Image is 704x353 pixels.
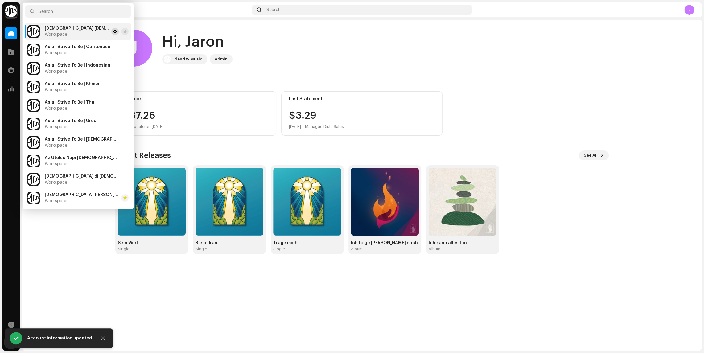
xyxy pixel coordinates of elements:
span: Asia | Strive To Be | Urdu [45,118,97,123]
span: Kirche Jesu Christi der Heiligen der Letzten Tage [45,26,109,31]
img: 0f74c21f-6d1c-4dbc-9196-dbddad53419e [27,155,40,167]
img: b52f11fc-b743-4184-a8d5-ab1bf7c59671 [429,168,496,236]
div: Hi, Jaron [162,32,233,52]
div: Single [196,247,207,252]
span: Chiesa di Gesù Cristo dei Santi degli Ultimi Giorni [45,174,119,179]
img: 9a724a8c-97c2-49b8-b6a7-b8c47a6d3f2c [196,168,263,236]
div: Album [351,247,363,252]
div: • [302,123,304,130]
div: Trage mich [273,240,341,245]
h3: Latest Releases [115,150,171,160]
img: 0f74c21f-6d1c-4dbc-9196-dbddad53419e [27,173,40,186]
img: 0f74c21f-6d1c-4dbc-9196-dbddad53419e [27,192,40,204]
img: 0f74c21f-6d1c-4dbc-9196-dbddad53419e [27,25,40,38]
div: Home [30,7,249,12]
div: Last update on [DATE] [123,123,269,130]
div: J [684,5,694,15]
div: Single [273,247,285,252]
input: Search [25,5,131,18]
img: 0f74c21f-6d1c-4dbc-9196-dbddad53419e [5,5,17,17]
span: Workspace [45,51,67,55]
div: Open Intercom Messenger [4,335,19,349]
span: Workspace [45,69,67,74]
div: Managed Distr. Sales [305,123,344,130]
span: Asia | Strive To Be | Khmer [45,81,100,86]
re-o-card-value: Last Statement [281,91,443,136]
span: Asia | Strive To Be | Thai [45,100,96,105]
div: Balance [123,96,269,101]
span: Asia | Strive To Be | Vietnamese [45,137,119,142]
img: 0f74c21f-6d1c-4dbc-9196-dbddad53419e [163,55,171,63]
span: Workspace [45,88,67,92]
img: b2559c7d-95f4-4d85-994e-0909e00a8010 [351,168,419,236]
img: 0f74c21f-6d1c-4dbc-9196-dbddad53419e [27,81,40,93]
div: Sein Werk [118,240,186,245]
img: 0f74c21f-6d1c-4dbc-9196-dbddad53419e [27,62,40,75]
img: 0f74c21f-6d1c-4dbc-9196-dbddad53419e [27,136,40,149]
div: Account information updated [27,335,92,342]
div: Last Statement [289,96,435,101]
span: Workspace [45,125,67,129]
span: Workspace [45,32,67,37]
div: Single [118,247,130,252]
div: Admin [215,55,228,63]
div: Ich folge [PERSON_NAME] nach [351,240,419,245]
div: Album [429,247,440,252]
span: Workspace [45,199,67,203]
re-o-card-value: Balance [115,91,277,136]
span: Asia | Strive To Be | Indonesian [45,63,110,68]
div: Bleib dran! [196,240,263,245]
span: See All [584,149,598,162]
img: 0f74c21f-6d1c-4dbc-9196-dbddad53419e [27,99,40,112]
button: See All [579,150,609,160]
span: Workspace [45,106,67,111]
img: 0f74c21f-6d1c-4dbc-9196-dbddad53419e [27,44,40,56]
span: Workspace [45,143,67,148]
img: 9fe0feaf-42ee-40aa-b569-245004772f05 [118,168,186,236]
button: Close [97,332,109,344]
span: Workspace [45,162,67,166]
div: Ich kann alles tun [429,240,496,245]
img: 0f74c21f-6d1c-4dbc-9196-dbddad53419e [27,118,40,130]
span: Az Utolsó Napi Szentek Jézus Krisztus Egyháza [45,155,119,160]
div: Identity Music [173,55,202,63]
img: bf6c5e5a-81a3-481a-9030-ea521fca1432 [273,168,341,236]
span: Search [266,7,281,12]
div: [DATE] [289,123,301,130]
span: Workspace [45,180,67,185]
span: Asia | Strive To Be | Cantonese [45,44,110,49]
span: Church of Jesus Christ [45,192,119,197]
